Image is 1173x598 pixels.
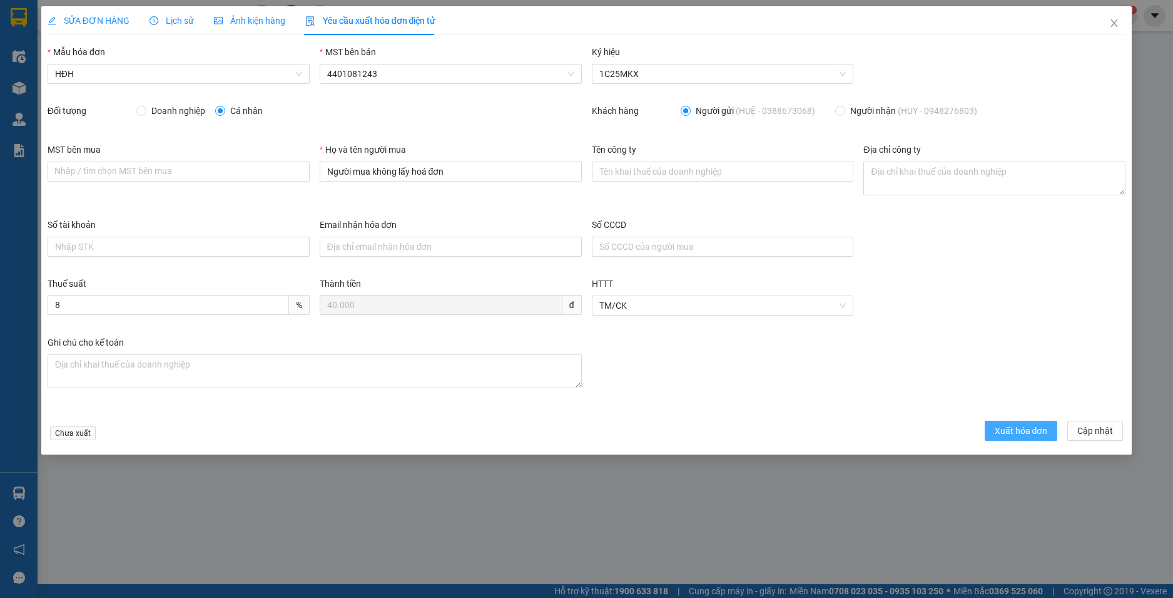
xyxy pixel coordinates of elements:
[48,237,310,257] input: Số tài khoản
[305,16,315,26] img: icon
[320,237,582,257] input: Email nhận hóa đơn
[592,220,626,230] label: Số CCCD
[1097,6,1132,41] button: Close
[320,145,406,155] label: Họ và tên người mua
[736,106,815,116] span: (HUỆ - 0388673068)
[48,106,86,116] label: Đối tượng
[1109,18,1119,28] span: close
[599,64,846,83] span: 1C25MKX
[48,47,105,57] label: Mẫu hóa đơn
[214,16,285,26] span: Ảnh kiện hàng
[320,162,582,182] input: Họ và tên người mua
[592,145,636,155] label: Tên công ty
[48,295,289,315] input: Thuế suất
[845,104,982,118] span: Người nhận
[863,162,1125,195] textarea: Địa chỉ công ty
[320,47,376,57] label: MST bên bán
[150,16,158,25] span: clock-circle
[320,279,361,289] label: Thành tiền
[48,279,86,289] label: Thuế suất
[691,104,820,118] span: Người gửi
[592,106,639,116] label: Khách hàng
[48,16,129,26] span: SỬA ĐƠN HÀNG
[48,145,101,155] label: MST bên mua
[305,16,436,26] span: Yêu cầu xuất hóa đơn điện tử
[55,64,302,83] span: HĐH
[214,16,223,25] span: picture
[289,295,310,315] span: %
[48,16,56,25] span: edit
[592,162,854,182] input: Tên công ty
[327,64,574,83] span: 4401081243
[48,354,582,388] textarea: Ghi chú cho kế toán
[320,220,397,230] label: Email nhận hóa đơn
[146,104,210,118] span: Doanh nghiệp
[599,296,846,315] span: TM/CK
[898,106,977,116] span: (HUY - 0948276803)
[48,162,310,182] input: MST bên mua
[150,16,194,26] span: Lịch sử
[1077,424,1113,438] span: Cập nhật
[995,424,1048,438] span: Xuất hóa đơn
[50,426,96,440] span: Chưa xuất
[1067,421,1123,441] button: Cập nhật
[592,47,620,57] label: Ký hiệu
[592,237,854,257] input: Số CCCD
[592,279,613,289] label: HTTT
[863,145,920,155] label: Địa chỉ công ty
[48,220,96,230] label: Số tài khoản
[562,295,582,315] span: đ
[985,421,1058,441] button: Xuất hóa đơn
[225,104,268,118] span: Cá nhân
[48,338,124,348] label: Ghi chú cho kế toán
